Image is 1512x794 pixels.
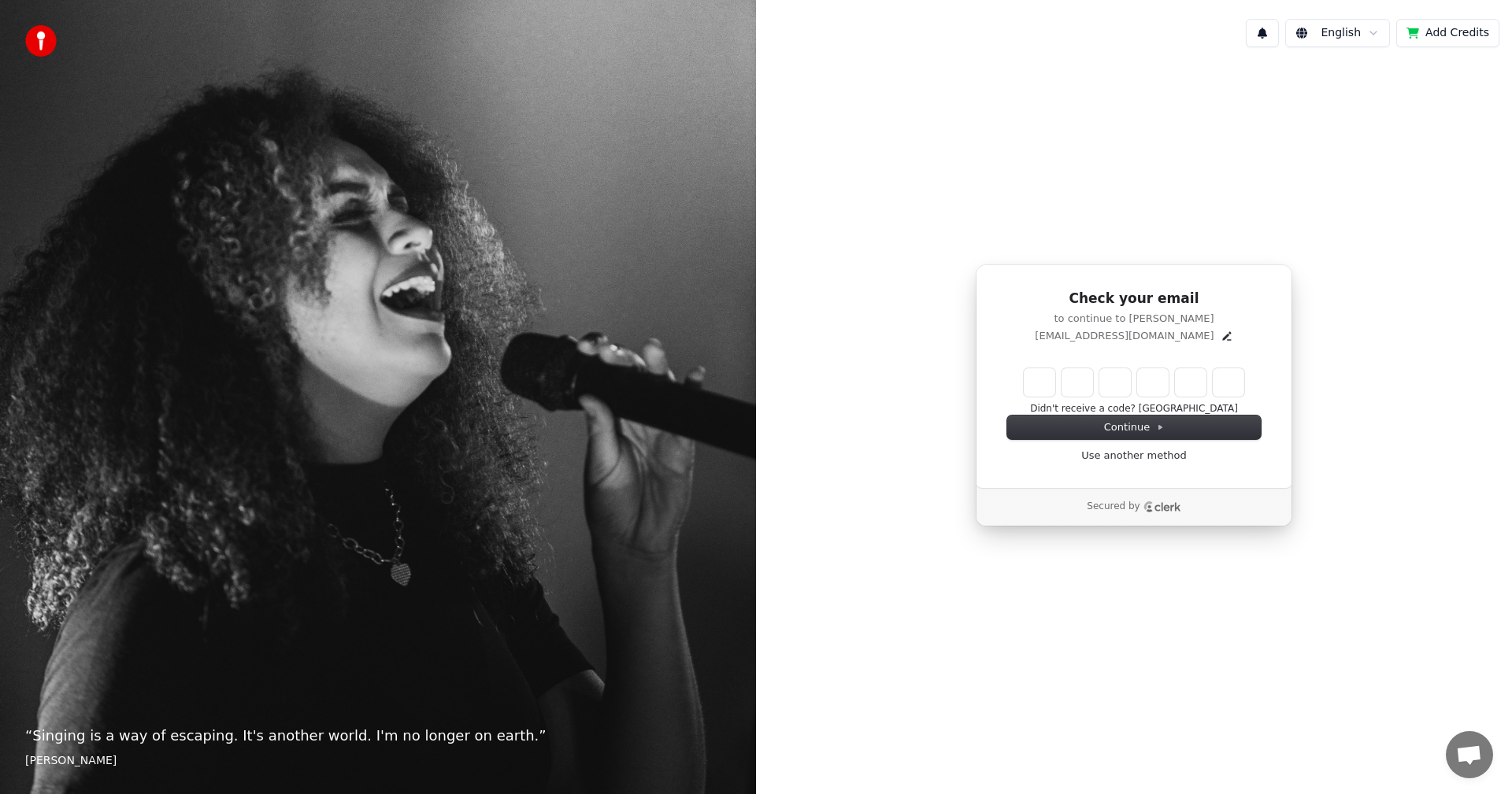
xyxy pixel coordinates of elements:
button: Add Credits [1396,19,1499,47]
button: Continue [1007,415,1261,439]
p: to continue to [PERSON_NAME] [1007,312,1261,326]
input: Enter verification code [1024,368,1276,397]
a: Use another method [1081,449,1187,463]
h1: Check your email [1007,290,1261,308]
button: Didn't receive a code? [GEOGRAPHIC_DATA] [1030,403,1238,415]
a: Clerk logo [1143,501,1181,512]
button: Edit [1221,330,1233,342]
div: Open chat [1446,731,1493,778]
footer: [PERSON_NAME] [25,753,731,769]
span: Continue [1104,420,1164,434]
p: [EMAIL_ADDRESS][DOMAIN_NAME] [1035,329,1214,343]
p: Secured by [1087,500,1140,513]
img: youka [25,25,57,57]
p: “ Singing is a way of escaping. It's another world. I'm no longer on earth. ” [25,725,731,747]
